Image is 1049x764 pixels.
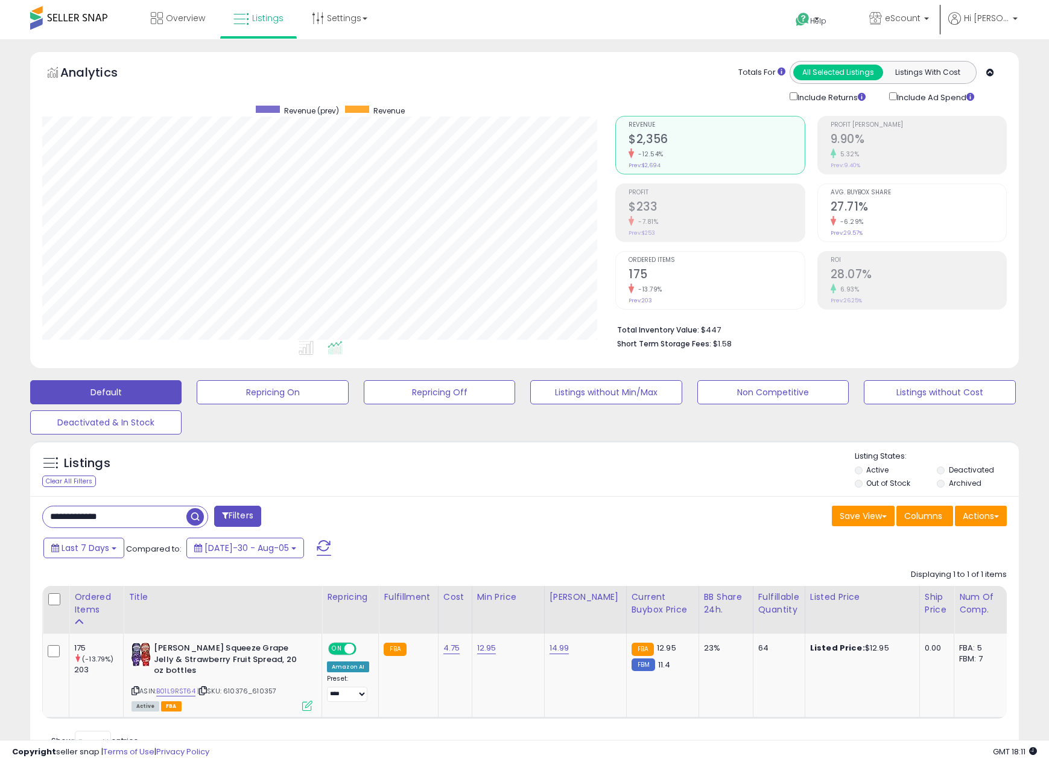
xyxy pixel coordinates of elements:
div: Min Price [477,591,539,603]
b: [PERSON_NAME] Squeeze Grape Jelly & Strawberry Fruit Spread, 20 oz bottles [154,643,300,680]
div: 0.00 [925,643,945,654]
a: Help [786,3,850,39]
div: Include Ad Spend [880,90,994,104]
label: Deactivated [949,465,994,475]
div: BB Share 24h. [704,591,748,616]
button: [DATE]-30 - Aug-05 [186,538,304,558]
a: Privacy Policy [156,746,209,757]
small: 6.93% [836,285,860,294]
small: Prev: $2,694 [629,162,661,169]
span: Listings [252,12,284,24]
small: FBA [384,643,406,656]
div: Amazon AI [327,661,369,672]
small: Prev: 203 [629,297,652,304]
span: ROI [831,257,1006,264]
div: Num of Comp. [959,591,1003,616]
button: Last 7 Days [43,538,124,558]
span: Last 7 Days [62,542,109,554]
button: Filters [214,506,261,527]
div: Fulfillable Quantity [758,591,800,616]
div: 175 [74,643,123,654]
span: ON [329,644,344,654]
div: Listed Price [810,591,914,603]
a: B01L9RST64 [156,686,195,696]
label: Archived [949,478,981,488]
span: OFF [355,644,374,654]
small: -13.79% [634,285,662,294]
li: $447 [617,322,998,336]
div: FBA: 5 [959,643,999,654]
div: Include Returns [781,90,880,104]
div: Ordered Items [74,591,118,616]
div: Preset: [327,675,369,702]
button: Repricing On [197,380,348,404]
span: Show: entries [51,735,138,746]
small: Prev: 29.57% [831,229,863,237]
button: Default [30,380,182,404]
button: Repricing Off [364,380,515,404]
div: Displaying 1 to 1 of 1 items [911,569,1007,581]
span: FBA [161,701,182,711]
span: Hi [PERSON_NAME] [964,12,1009,24]
button: Actions [955,506,1007,526]
span: Overview [166,12,205,24]
strong: Copyright [12,746,56,757]
p: Listing States: [855,451,1019,462]
a: 4.75 [443,642,460,654]
span: Revenue (prev) [284,106,339,116]
div: Title [128,591,317,603]
small: FBM [632,658,655,671]
small: FBA [632,643,654,656]
span: [DATE]-30 - Aug-05 [204,542,289,554]
a: Terms of Use [103,746,154,757]
span: | SKU: 610376_610357 [197,686,276,696]
img: 5155beqH3cL._SL40_.jpg [132,643,151,667]
button: Columns [896,506,953,526]
span: Ordered Items [629,257,804,264]
h2: 175 [629,267,804,284]
small: (-13.79%) [82,654,113,664]
div: [PERSON_NAME] [550,591,621,603]
small: Prev: 26.25% [831,297,862,304]
button: Save View [832,506,895,526]
button: Listings without Cost [864,380,1015,404]
div: seller snap | | [12,746,209,758]
div: $12.95 [810,643,910,654]
h2: $233 [629,200,804,216]
h2: $2,356 [629,132,804,148]
h5: Analytics [60,64,141,84]
span: Profit [629,189,804,196]
small: Prev: 9.40% [831,162,860,169]
span: 2025-08-13 18:11 GMT [993,746,1037,757]
div: 64 [758,643,796,654]
div: Totals For [738,67,785,78]
button: All Selected Listings [793,65,883,80]
span: Columns [904,510,942,522]
button: Deactivated & In Stock [30,410,182,435]
b: Total Inventory Value: [617,325,699,335]
div: ASIN: [132,643,312,710]
div: 23% [704,643,744,654]
div: Cost [443,591,467,603]
a: 12.95 [477,642,496,654]
i: Get Help [795,12,810,27]
button: Non Competitive [697,380,849,404]
small: Prev: $253 [629,229,655,237]
span: $1.58 [713,338,732,349]
div: Repricing [327,591,373,603]
div: Current Buybox Price [632,591,694,616]
div: 203 [74,664,123,675]
small: -12.54% [634,150,664,159]
div: Fulfillment [384,591,433,603]
label: Active [866,465,889,475]
span: Help [810,16,826,26]
a: Hi [PERSON_NAME] [948,12,1018,39]
span: eScount [885,12,921,24]
button: Listings With Cost [883,65,972,80]
span: Revenue [373,106,405,116]
small: -6.29% [836,217,864,226]
small: -7.81% [634,217,658,226]
span: 12.95 [657,642,676,654]
div: Ship Price [925,591,949,616]
span: Avg. Buybox Share [831,189,1006,196]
